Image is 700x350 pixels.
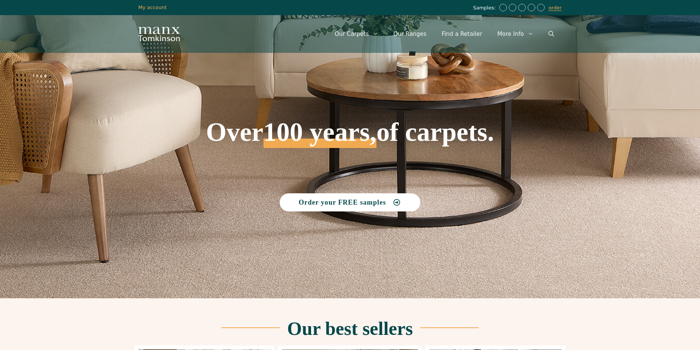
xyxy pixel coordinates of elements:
img: Manx Tomkinson [138,27,180,41]
h1: Over of carpets. [138,64,562,148]
a: Find a Retailer [434,23,489,45]
span: 100 years, [263,125,376,148]
a: order [548,5,562,11]
a: My account [138,5,167,10]
a: Our Carpets [327,23,386,45]
a: Order your FREE samples [280,193,420,211]
span: Order your FREE samples [299,199,386,206]
span: Samples: [473,5,497,11]
a: More Info [490,23,541,45]
h2: Our best sellers [287,319,413,338]
nav: Primary [327,23,562,45]
a: Open Search Bar [541,23,562,45]
a: Our Ranges [386,23,434,45]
